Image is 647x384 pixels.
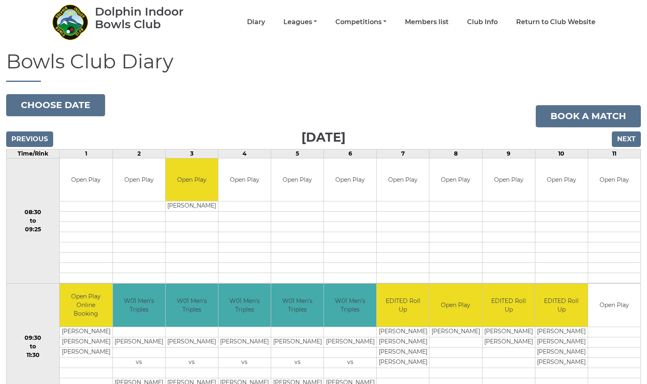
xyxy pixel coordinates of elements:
[60,327,112,337] td: [PERSON_NAME]
[283,18,317,27] a: Leagues
[60,284,112,327] td: Open Play Online Booking
[483,337,535,347] td: [PERSON_NAME]
[324,357,376,368] td: vs
[271,357,323,368] td: vs
[324,158,376,201] td: Open Play
[482,149,535,158] td: 9
[218,158,271,201] td: Open Play
[377,149,429,158] td: 7
[6,131,53,147] input: Previous
[218,149,271,158] td: 4
[271,158,323,201] td: Open Play
[335,18,386,27] a: Competitions
[112,149,165,158] td: 2
[377,347,429,357] td: [PERSON_NAME]
[535,284,588,327] td: EDITED Roll Up
[6,51,641,82] h1: Bowls Club Diary
[535,158,588,201] td: Open Play
[7,158,60,284] td: 08:30 to 09:25
[166,357,218,368] td: vs
[218,284,271,327] td: W01 Men's Triples
[113,158,165,201] td: Open Play
[429,158,482,201] td: Open Play
[535,357,588,368] td: [PERSON_NAME]
[324,284,376,327] td: W01 Men's Triples
[218,357,271,368] td: vs
[467,18,498,27] a: Club Info
[113,284,165,327] td: W01 Men's Triples
[377,357,429,368] td: [PERSON_NAME]
[429,327,482,337] td: [PERSON_NAME]
[60,158,112,201] td: Open Play
[271,284,323,327] td: W01 Men's Triples
[52,4,88,41] img: Dolphin Indoor Bowls Club
[588,284,640,327] td: Open Play
[6,94,105,116] button: Choose date
[324,337,376,347] td: [PERSON_NAME]
[166,158,218,201] td: Open Play
[166,284,218,327] td: W01 Men's Triples
[218,337,271,347] td: [PERSON_NAME]
[535,347,588,357] td: [PERSON_NAME]
[60,347,112,357] td: [PERSON_NAME]
[113,337,165,347] td: [PERSON_NAME]
[377,327,429,337] td: [PERSON_NAME]
[483,327,535,337] td: [PERSON_NAME]
[271,337,323,347] td: [PERSON_NAME]
[429,284,482,327] td: Open Play
[166,337,218,347] td: [PERSON_NAME]
[535,327,588,337] td: [PERSON_NAME]
[377,337,429,347] td: [PERSON_NAME]
[535,149,588,158] td: 10
[483,284,535,327] td: EDITED Roll Up
[588,149,640,158] td: 11
[377,284,429,327] td: EDITED Roll Up
[588,158,640,201] td: Open Play
[483,158,535,201] td: Open Play
[324,149,377,158] td: 6
[7,149,60,158] td: Time/Rink
[271,149,323,158] td: 5
[536,105,641,127] a: Book a match
[95,5,207,31] div: Dolphin Indoor Bowls Club
[377,158,429,201] td: Open Play
[247,18,265,27] a: Diary
[60,149,112,158] td: 1
[113,357,165,368] td: vs
[429,149,482,158] td: 8
[165,149,218,158] td: 3
[516,18,595,27] a: Return to Club Website
[535,337,588,347] td: [PERSON_NAME]
[405,18,449,27] a: Members list
[612,131,641,147] input: Next
[60,337,112,347] td: [PERSON_NAME]
[166,201,218,212] td: [PERSON_NAME]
